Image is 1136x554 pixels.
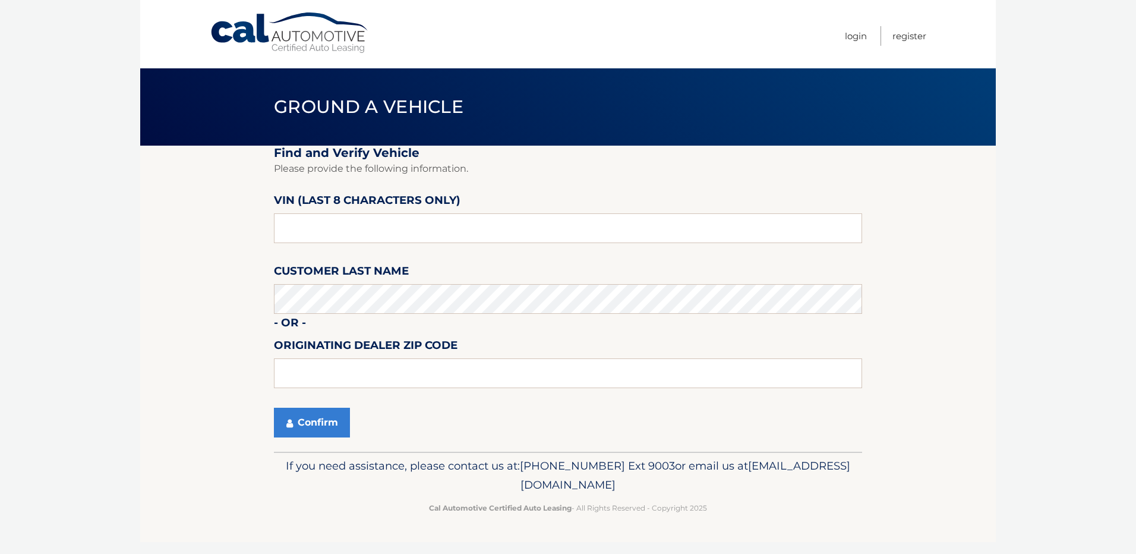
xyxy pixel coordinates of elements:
label: Originating Dealer Zip Code [274,336,457,358]
span: Ground a Vehicle [274,96,463,118]
label: - or - [274,314,306,336]
span: [PHONE_NUMBER] Ext 9003 [520,459,675,473]
label: Customer Last Name [274,262,409,284]
p: Please provide the following information. [274,160,862,177]
a: Login [845,26,867,46]
a: Register [892,26,926,46]
p: If you need assistance, please contact us at: or email us at [282,457,854,495]
h2: Find and Verify Vehicle [274,146,862,160]
strong: Cal Automotive Certified Auto Leasing [429,503,572,512]
a: Cal Automotive [210,12,370,54]
button: Confirm [274,408,350,437]
label: VIN (last 8 characters only) [274,191,460,213]
p: - All Rights Reserved - Copyright 2025 [282,502,854,514]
